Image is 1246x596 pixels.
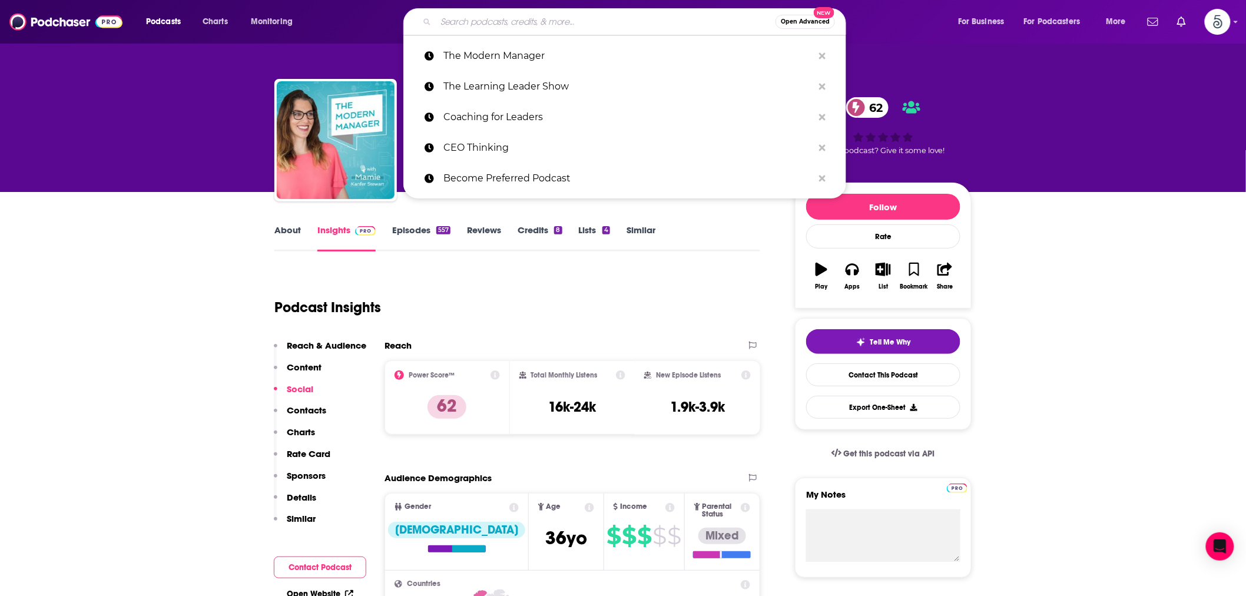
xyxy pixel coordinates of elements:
[620,503,647,511] span: Income
[274,224,301,251] a: About
[443,71,813,102] p: The Learning Leader Show
[806,329,960,354] button: tell me why sparkleTell Me Why
[287,383,313,395] p: Social
[1206,532,1234,561] div: Open Intercom Messenger
[385,340,412,351] h2: Reach
[795,90,972,163] div: 62Good podcast? Give it some love!
[274,383,313,405] button: Social
[607,527,621,545] span: $
[845,283,860,290] div: Apps
[287,340,366,351] p: Reach & Audience
[403,163,846,194] a: Become Preferred Podcast
[856,337,866,347] img: tell me why sparkle
[958,14,1005,30] span: For Business
[806,255,837,297] button: Play
[806,224,960,249] div: Rate
[274,557,366,578] button: Contact Podcast
[415,8,857,35] div: Search podcasts, credits, & more...
[806,194,960,220] button: Follow
[548,398,596,416] h3: 16k-24k
[816,283,828,290] div: Play
[844,449,935,459] span: Get this podcast via API
[868,255,899,297] button: List
[146,14,181,30] span: Podcasts
[405,503,431,511] span: Gender
[251,14,293,30] span: Monitoring
[443,41,813,71] p: The Modern Manager
[407,580,440,588] span: Countries
[899,255,929,297] button: Bookmark
[403,133,846,163] a: CEO Thinking
[274,299,381,316] h1: Podcast Insights
[274,426,315,448] button: Charts
[776,15,835,29] button: Open AdvancedNew
[846,97,889,118] a: 62
[930,255,960,297] button: Share
[698,528,746,544] div: Mixed
[653,527,667,545] span: $
[702,503,739,518] span: Parental Status
[355,226,376,236] img: Podchaser Pro
[806,396,960,419] button: Export One-Sheet
[195,12,235,31] a: Charts
[546,503,561,511] span: Age
[203,14,228,30] span: Charts
[1143,12,1163,32] a: Show notifications dropdown
[274,340,366,362] button: Reach & Audience
[287,492,316,503] p: Details
[436,12,776,31] input: Search podcasts, credits, & more...
[428,395,466,419] p: 62
[403,41,846,71] a: The Modern Manager
[385,472,492,484] h2: Audience Demographics
[443,133,813,163] p: CEO Thinking
[138,12,196,31] button: open menu
[287,426,315,438] p: Charts
[806,489,960,509] label: My Notes
[781,19,830,25] span: Open Advanced
[274,362,322,383] button: Content
[602,226,610,234] div: 4
[579,224,610,251] a: Lists4
[409,371,455,379] h2: Power Score™
[950,12,1019,31] button: open menu
[947,484,967,493] img: Podchaser Pro
[274,448,330,470] button: Rate Card
[392,224,450,251] a: Episodes557
[403,71,846,102] a: The Learning Leader Show
[670,398,725,416] h3: 1.9k-3.9k
[1205,9,1231,35] button: Show profile menu
[900,283,928,290] div: Bookmark
[822,439,945,468] a: Get this podcast via API
[287,362,322,373] p: Content
[947,482,967,493] a: Pro website
[814,7,835,18] span: New
[879,283,888,290] div: List
[858,97,889,118] span: 62
[622,527,637,545] span: $
[388,522,525,538] div: [DEMOGRAPHIC_DATA]
[274,405,326,426] button: Contacts
[1098,12,1141,31] button: open menu
[821,146,945,155] span: Good podcast? Give it some love!
[9,11,122,33] img: Podchaser - Follow, Share and Rate Podcasts
[627,224,655,251] a: Similar
[436,226,450,234] div: 557
[443,102,813,133] p: Coaching for Leaders
[243,12,308,31] button: open menu
[1024,14,1081,30] span: For Podcasters
[554,226,562,234] div: 8
[638,527,652,545] span: $
[467,224,501,251] a: Reviews
[668,527,681,545] span: $
[1172,12,1191,32] a: Show notifications dropdown
[1205,9,1231,35] img: User Profile
[274,513,316,535] button: Similar
[277,81,395,199] img: The Modern Manager
[518,224,562,251] a: Credits8
[317,224,376,251] a: InsightsPodchaser Pro
[656,371,721,379] h2: New Episode Listens
[287,513,316,524] p: Similar
[274,470,326,492] button: Sponsors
